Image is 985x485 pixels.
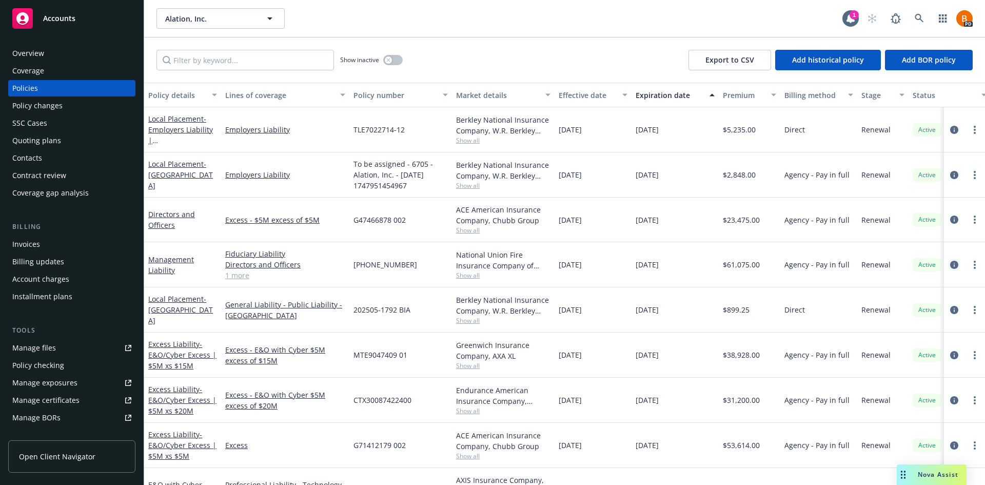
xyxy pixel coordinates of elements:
[221,83,349,107] button: Lines of coverage
[148,114,213,167] span: - Employers Liability | [GEOGRAPHIC_DATA] EL
[723,169,756,180] span: $2,848.00
[456,136,550,145] span: Show all
[225,440,345,451] a: Excess
[719,83,780,107] button: Premium
[948,304,960,316] a: circleInformation
[456,452,550,460] span: Show all
[913,90,975,101] div: Status
[948,439,960,452] a: circleInformation
[861,124,891,135] span: Renewal
[456,271,550,280] span: Show all
[784,395,850,405] span: Agency - Pay in full
[8,132,135,149] a: Quoting plans
[225,90,334,101] div: Lines of coverage
[144,83,221,107] button: Policy details
[8,254,135,270] a: Billing updates
[43,14,75,23] span: Accounts
[948,349,960,361] a: circleInformation
[857,83,909,107] button: Stage
[885,8,906,29] a: Report a Bug
[8,340,135,356] a: Manage files
[456,226,550,235] span: Show all
[148,90,206,101] div: Policy details
[12,132,61,149] div: Quoting plans
[933,8,953,29] a: Switch app
[353,90,437,101] div: Policy number
[225,169,345,180] a: Employers Liability
[12,115,47,131] div: SSC Cases
[8,98,135,114] a: Policy changes
[559,215,582,225] span: [DATE]
[225,215,345,225] a: Excess - $5M excess of $5M
[636,395,659,405] span: [DATE]
[12,254,64,270] div: Billing updates
[948,124,960,136] a: circleInformation
[909,8,930,29] a: Search
[861,259,891,270] span: Renewal
[956,10,973,27] img: photo
[705,55,754,65] span: Export to CSV
[8,325,135,336] div: Tools
[8,375,135,391] a: Manage exposures
[456,340,550,361] div: Greenwich Insurance Company, AXA XL
[559,169,582,180] span: [DATE]
[723,350,760,360] span: $38,928.00
[969,169,981,181] a: more
[225,390,345,411] a: Excess - E&O with Cyber $5M excess of $20M
[8,392,135,409] a: Manage certificates
[456,114,550,136] div: Berkley National Insurance Company, W.R. Berkley Corporation
[969,439,981,452] a: more
[456,90,539,101] div: Market details
[784,215,850,225] span: Agency - Pay in full
[340,55,379,64] span: Show inactive
[723,440,760,451] span: $53,614.00
[948,169,960,181] a: circleInformation
[156,50,334,70] input: Filter by keyword...
[902,55,956,65] span: Add BOR policy
[792,55,864,65] span: Add historical policy
[723,124,756,135] span: $5,235.00
[8,4,135,33] a: Accounts
[456,295,550,316] div: Berkley National Insurance Company, W.R. Berkley Corporation
[559,350,582,360] span: [DATE]
[918,470,958,479] span: Nova Assist
[456,430,550,452] div: ACE American Insurance Company, Chubb Group
[225,270,345,281] a: 1 more
[861,440,891,451] span: Renewal
[12,427,90,443] div: Summary of insurance
[353,124,405,135] span: TLE7022714-12
[8,80,135,96] a: Policies
[12,357,64,374] div: Policy checking
[723,395,760,405] span: $31,200.00
[8,150,135,166] a: Contacts
[353,350,407,360] span: MTE9047409 01
[632,83,719,107] button: Expiration date
[12,45,44,62] div: Overview
[969,124,981,136] a: more
[784,90,842,101] div: Billing method
[555,83,632,107] button: Effective date
[156,8,285,29] button: Alation, Inc.
[148,430,216,461] span: - E&O/Cyber Excess | $5M xs $5M
[8,222,135,232] div: Billing
[917,396,937,405] span: Active
[917,125,937,134] span: Active
[165,13,254,24] span: Alation, Inc.
[897,464,967,485] button: Nova Assist
[148,294,213,325] span: - [GEOGRAPHIC_DATA]
[948,259,960,271] a: circleInformation
[969,304,981,316] a: more
[456,385,550,406] div: Endurance American Insurance Company, Sompo International
[784,169,850,180] span: Agency - Pay in full
[559,304,582,315] span: [DATE]
[861,304,891,315] span: Renewal
[148,384,216,416] span: - E&O/Cyber Excess | $5M xs $20M
[349,83,452,107] button: Policy number
[148,384,216,416] a: Excess Liability
[148,339,216,371] span: - E&O/Cyber Excess | $5M xs $15M
[636,440,659,451] span: [DATE]
[861,395,891,405] span: Renewal
[225,248,345,259] a: Fiduciary Liability
[12,410,61,426] div: Manage BORs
